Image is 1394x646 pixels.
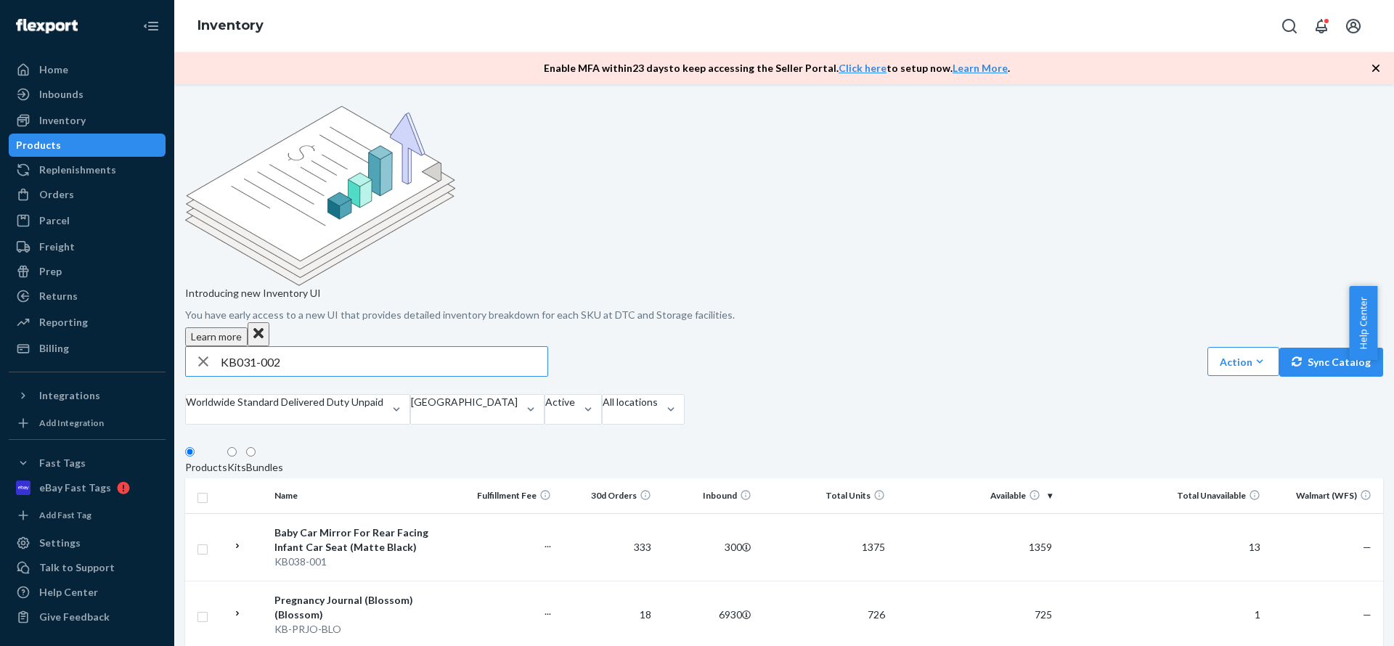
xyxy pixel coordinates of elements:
a: Freight [9,235,166,258]
span: 13 [1249,541,1260,553]
div: KB-PRJO-BLO [274,622,451,637]
a: Orders [9,183,166,206]
span: 726 [868,608,885,621]
div: Action [1220,354,1267,369]
img: Flexport logo [16,19,78,33]
a: Billing [9,337,166,360]
button: Close [248,322,269,346]
span: — [1363,608,1371,621]
a: Products [9,134,166,157]
th: Available [891,478,1058,513]
div: Bundles [246,460,283,475]
span: 1375 [862,541,885,553]
th: 30d Orders [557,478,657,513]
div: Products [185,460,227,475]
button: Open notifications [1307,12,1336,41]
div: Prep [39,264,62,279]
button: Help Center [1349,286,1377,360]
div: Orders [39,187,74,202]
div: Returns [39,289,78,303]
div: Inventory [39,113,86,128]
div: Give Feedback [39,610,110,624]
div: Billing [39,341,69,356]
p: Introducing new Inventory UI [185,286,1383,300]
button: Close Navigation [136,12,166,41]
a: Help Center [9,581,166,604]
ol: breadcrumbs [186,5,275,47]
div: Pregnancy Journal (Blossom) (Blossom) [274,593,451,622]
div: Help Center [39,585,98,600]
td: 300 [657,513,757,581]
div: Inbounds [39,87,83,102]
th: Total Unavailable [1058,478,1266,513]
button: Open account menu [1339,12,1368,41]
div: Fast Tags [39,456,86,470]
a: Inventory [197,17,264,33]
div: Worldwide Standard Delivered Duty Unpaid [186,395,383,409]
div: Replenishments [39,163,116,177]
div: All locations [603,395,658,409]
a: Learn More [953,62,1008,74]
button: Integrations [9,384,166,407]
button: Fast Tags [9,451,166,475]
p: ... [462,604,551,618]
div: Parcel [39,213,70,228]
a: Inbounds [9,83,166,106]
a: Inventory [9,109,166,132]
th: Name [269,478,457,513]
a: eBay Fast Tags [9,476,166,499]
p: ... [462,536,551,551]
input: All locations [603,409,604,424]
a: Home [9,58,166,81]
img: new-reports-banner-icon.82668bd98b6a51aee86340f2a7b77ae3.png [185,106,455,286]
div: [GEOGRAPHIC_DATA] [411,395,518,409]
div: Freight [39,240,75,254]
button: Action [1207,347,1279,376]
span: 1 [1255,608,1260,621]
input: Search inventory by name or sku [221,347,547,376]
a: Reporting [9,311,166,334]
a: Parcel [9,209,166,232]
div: Settings [39,536,81,550]
div: Talk to Support [39,560,115,575]
div: Active [545,395,575,409]
input: Products [185,447,195,457]
input: Worldwide Standard Delivered Duty Unpaid [186,409,187,424]
span: 725 [1035,608,1052,621]
div: Add Integration [39,417,104,429]
div: Baby Car Mirror For Rear Facing Infant Car Seat (Matte Black) [274,526,451,555]
a: Replenishments [9,158,166,181]
div: KB038-001 [274,555,451,569]
div: Products [16,138,61,152]
th: Total Units [757,478,891,513]
input: Kits [227,447,237,457]
input: [GEOGRAPHIC_DATA] [411,409,412,424]
span: 1359 [1029,541,1052,553]
div: Add Fast Tag [39,509,91,521]
a: Talk to Support [9,556,166,579]
a: Prep [9,260,166,283]
a: Settings [9,531,166,555]
th: Walmart (WFS) [1266,478,1383,513]
input: Bundles [246,447,256,457]
button: Open Search Box [1275,12,1304,41]
th: Fulfillment Fee [457,478,557,513]
a: Returns [9,285,166,308]
div: Integrations [39,388,100,403]
button: Learn more [185,327,248,346]
p: You have early access to a new UI that provides detailed inventory breakdown for each SKU at DTC ... [185,308,1383,322]
div: Home [39,62,68,77]
p: Enable MFA within 23 days to keep accessing the Seller Portal. to setup now. . [544,61,1010,75]
a: Add Fast Tag [9,505,166,526]
button: Sync Catalog [1279,348,1383,377]
th: Inbound [657,478,757,513]
span: — [1363,541,1371,553]
a: Click here [839,62,886,74]
td: 333 [557,513,657,581]
button: Give Feedback [9,605,166,629]
div: Reporting [39,315,88,330]
a: Add Integration [9,413,166,433]
div: Kits [227,460,246,475]
div: eBay Fast Tags [39,481,111,495]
